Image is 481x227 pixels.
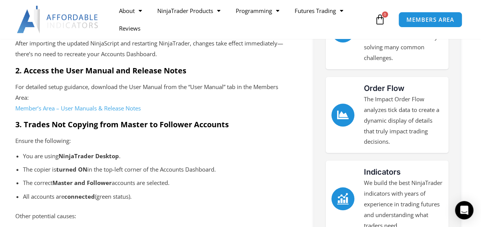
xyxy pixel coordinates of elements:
a: 0 [363,8,397,31]
p: After importing the updated NinjaScript and restarting NinjaTrader, changes take effect immediate... [15,38,287,60]
nav: Menu [111,2,373,37]
a: Programming [228,2,287,19]
p: You are using . [23,151,280,162]
strong: NinjaTrader Desktop [59,152,119,160]
a: Order Flow [331,104,354,126]
a: Reviews [111,19,148,37]
a: Indicators [331,187,354,210]
p: The correct accounts are selected. [23,178,280,188]
a: Futures Trading [287,2,351,19]
img: LogoAI | Affordable Indicators – NinjaTrader [17,6,99,33]
p: The Impact Order Flow analyzes tick data to create a dynamic display of details that truly impact... [364,94,443,147]
span: MEMBERS AREA [406,17,454,23]
p: All accounts are (green status). [23,191,280,202]
a: About [111,2,150,19]
a: Order Flow [364,84,404,93]
a: Member’s Area – User Manuals & Release Notes [15,104,141,112]
strong: connected [64,193,95,200]
div: Open Intercom Messenger [455,201,473,219]
strong: Master and Follower [52,179,112,186]
p: Ensure the following: [15,136,287,146]
p: The copier is in the top-left corner of the Accounts Dashboard. [23,164,280,175]
p: For detailed setup guidance, download the User Manual from the “User Manual” tab in the Members A... [15,82,287,114]
a: NinjaTrader Products [150,2,228,19]
strong: 2. Access the User Manual and Release Notes [15,65,186,76]
p: Other potential causes: [15,211,287,222]
a: Indicators [364,167,401,177]
a: MEMBERS AREA [398,12,462,28]
strong: turned ON [56,165,87,173]
span: 0 [382,11,388,18]
strong: 3. Trades Not Copying from Master to Follower Accounts [15,119,229,130]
